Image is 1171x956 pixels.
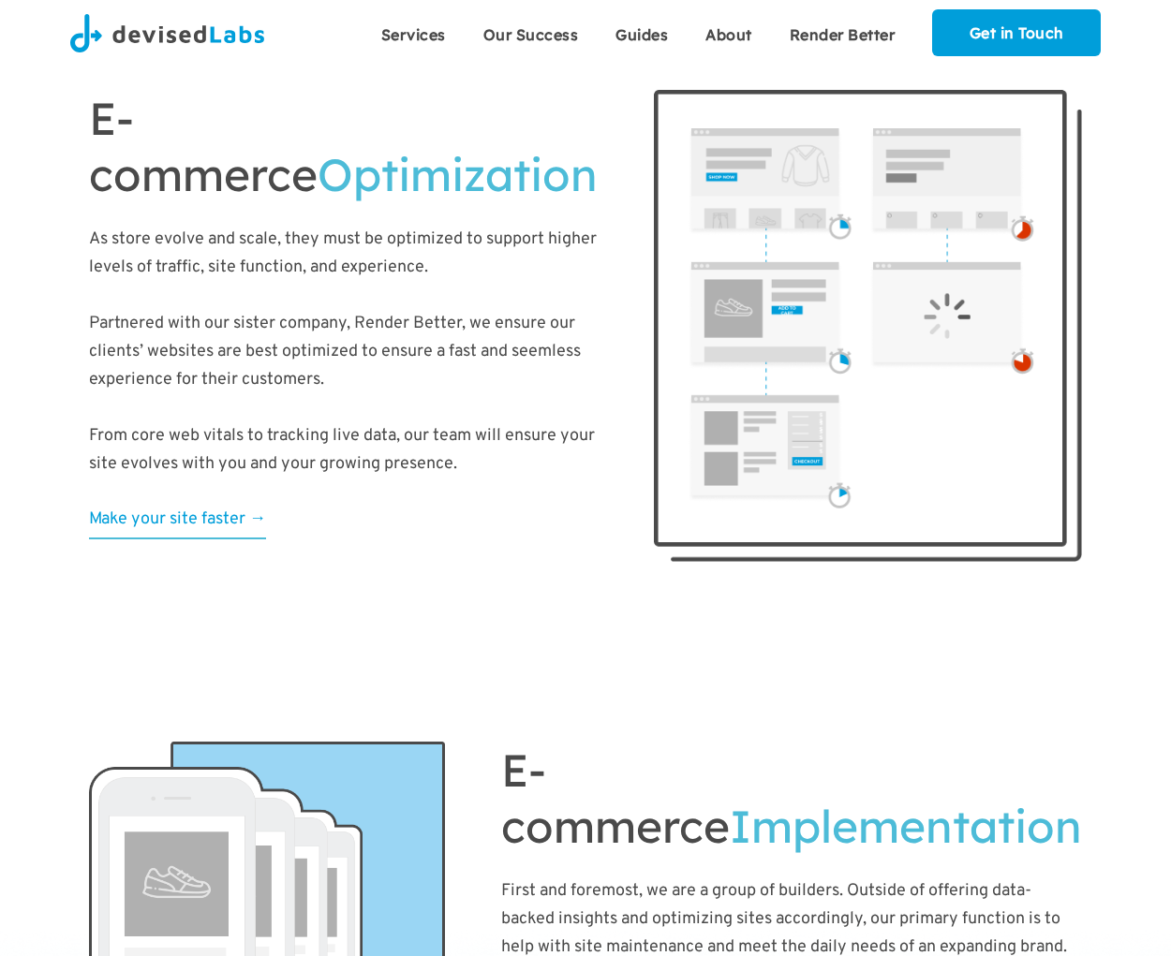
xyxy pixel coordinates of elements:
span: About [705,25,752,44]
span: Get in Touch [970,23,1064,42]
a: Guides [597,9,687,56]
a: Our Success [465,9,598,56]
span: E-commerce [89,90,318,202]
span: Partnered with our sister company, Render Better, we ensure our clients’ websites are best optimi... [89,313,581,390]
span: Optimization [318,146,598,202]
span: Implementation [730,798,1082,854]
span: Guides [615,25,668,44]
span: Render Better [790,25,896,44]
img: A quick loading site versus a slow site graphic. [654,90,1082,562]
span: Services [381,25,446,44]
a: Render Better [771,9,914,56]
span: From core web vitals to tracking live data, our team will ensure your site evolves with you and y... [89,425,595,475]
span: As store evolve and scale, they must be optimized to support higher levels of traffic, site funct... [89,228,597,278]
span: E-commerce [501,742,730,854]
a: Services [363,9,465,56]
a: Get in Touch [932,9,1101,56]
a: Make your site faster → [89,488,266,539]
span: Our Success [483,25,579,44]
a: About [687,9,771,56]
span: Make your site faster → [89,508,266,530]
